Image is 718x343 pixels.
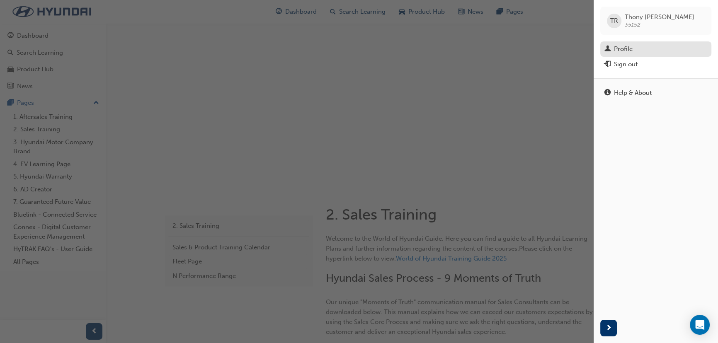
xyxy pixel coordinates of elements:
span: info-icon [604,89,611,97]
div: Profile [614,44,633,54]
span: Thony [PERSON_NAME] [625,13,694,21]
div: Sign out [614,60,638,69]
div: Help & About [614,88,652,98]
span: next-icon [606,323,612,333]
span: man-icon [604,46,611,53]
button: Sign out [600,57,711,72]
span: exit-icon [604,61,611,68]
div: Open Intercom Messenger [690,315,710,335]
a: Help & About [600,85,711,101]
span: TR [610,16,618,26]
a: Profile [600,41,711,57]
span: 35152 [625,21,640,28]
